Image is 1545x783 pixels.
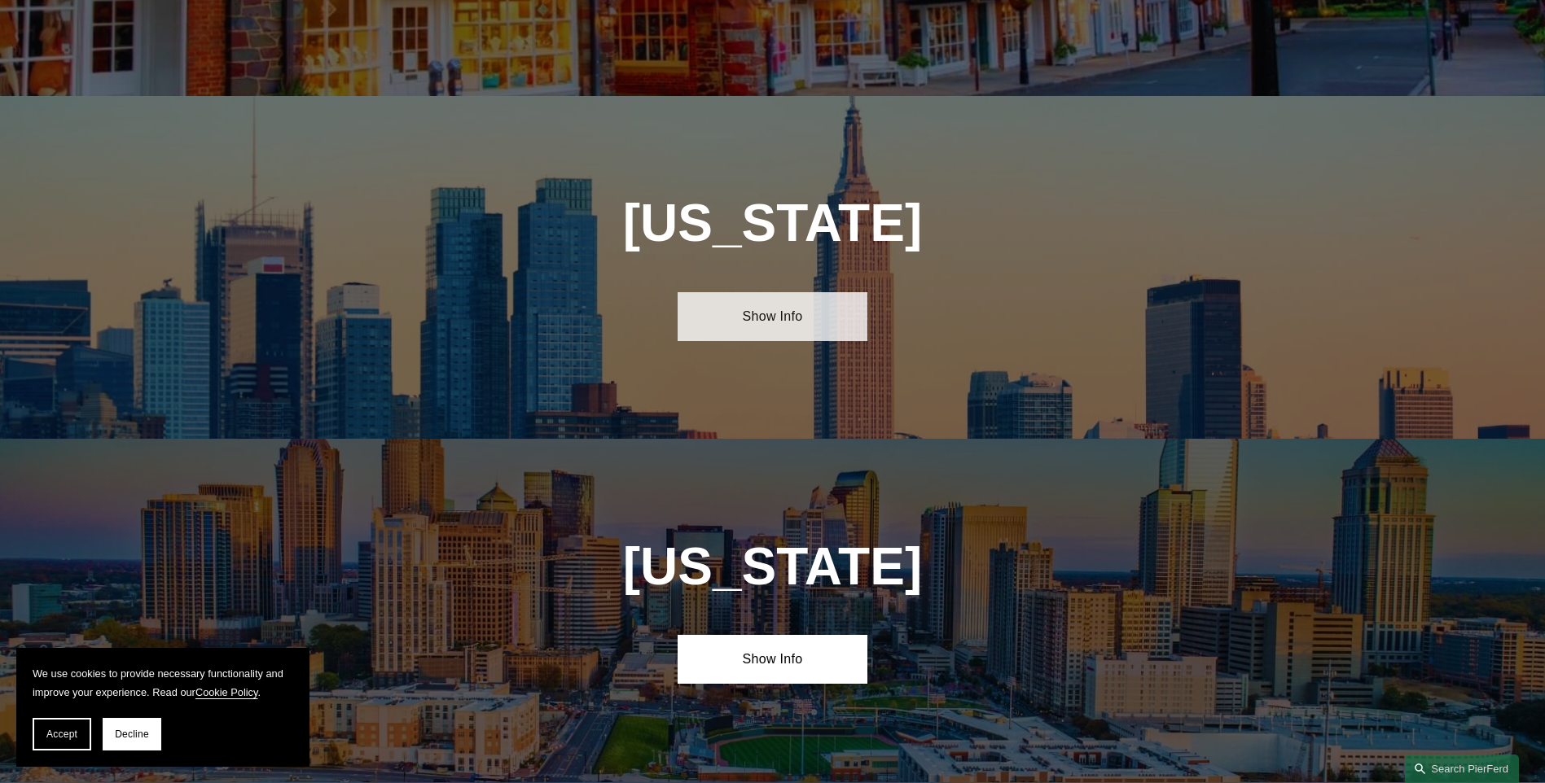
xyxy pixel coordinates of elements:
[16,648,309,767] section: Cookie banner
[195,686,258,698] a: Cookie Policy
[678,292,867,341] a: Show Info
[46,728,77,740] span: Accept
[535,194,1010,253] h1: [US_STATE]
[33,718,91,750] button: Accept
[678,635,867,684] a: Show Info
[103,718,161,750] button: Decline
[33,664,293,702] p: We use cookies to provide necessary functionality and improve your experience. Read our .
[535,537,1010,597] h1: [US_STATE]
[115,728,149,740] span: Decline
[1405,755,1519,783] a: Search this site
